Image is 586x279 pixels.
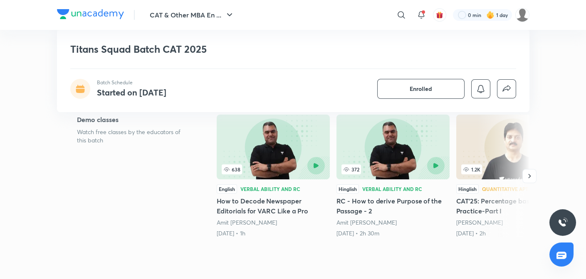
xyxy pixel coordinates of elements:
[97,87,166,98] h4: Started on [DATE]
[336,115,450,237] a: RC - How to derive Purpose of the Passage - 2
[217,218,330,227] div: Amit Deepak Rohra
[436,11,443,19] img: avatar
[336,218,450,227] div: Amit Deepak Rohra
[336,218,397,226] a: Amit [PERSON_NAME]
[217,196,330,216] h5: How to Decode Newspaper Editorials for VARC Like a Pro
[222,164,242,174] span: 638
[217,115,330,237] a: 638EnglishVerbal Ability and RCHow to Decode Newspaper Editorials for VARC Like a ProAmit [PERSON...
[486,11,495,19] img: streak
[433,8,446,22] button: avatar
[336,196,450,216] h5: RC - How to derive Purpose of the Passage - 2
[456,229,569,237] div: 20th Apr • 2h
[456,184,479,193] div: Hinglish
[362,186,422,191] div: Verbal Ability and RC
[410,85,432,93] span: Enrolled
[456,218,503,226] a: [PERSON_NAME]
[57,9,124,19] img: Company Logo
[77,128,190,144] p: Watch free classes by the educators of this batch
[456,115,569,237] a: CAT'25: Percentage basics and Practice-Part I
[70,43,396,55] h1: Titans Squad Batch CAT 2025
[217,229,330,237] div: 11th Apr • 1h
[240,186,300,191] div: Verbal Ability and RC
[57,9,124,21] a: Company Logo
[456,115,569,237] a: 1.2KHinglishQuantitative AptitudeCAT'25: Percentage basics and Practice-Part I[PERSON_NAME][DATE]...
[217,184,237,193] div: English
[217,218,277,226] a: Amit [PERSON_NAME]
[461,164,482,174] span: 1.2K
[456,218,569,227] div: Lokesh Agarwal
[377,79,465,99] button: Enrolled
[336,229,450,237] div: 25th Jun • 2h 30m
[456,196,569,216] h5: CAT'25: Percentage basics and Practice-Part I
[145,7,240,23] button: CAT & Other MBA En ...
[217,115,330,237] a: How to Decode Newspaper Editorials for VARC Like a Pro
[341,164,361,174] span: 372
[515,8,529,22] img: chirag
[336,184,359,193] div: Hinglish
[336,115,450,237] a: 372HinglishVerbal Ability and RCRC - How to derive Purpose of the Passage - 2Amit [PERSON_NAME][D...
[97,79,166,86] p: Batch Schedule
[558,218,568,228] img: ttu
[77,115,190,125] h5: Demo classes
